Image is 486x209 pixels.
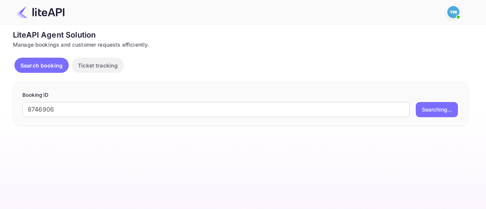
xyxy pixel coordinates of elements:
div: LiteAPI Agent Solution [13,29,469,41]
input: Enter Booking ID (e.g., 63782194) [22,102,410,117]
p: Search booking [21,61,63,69]
img: LiteAPI Logo [17,6,65,18]
p: Booking ID [22,91,459,99]
button: Searching... [416,102,458,117]
p: Ticket tracking [78,61,118,69]
img: youssef Ait moulid [447,6,459,18]
div: Manage bookings and customer requests efficiently. [13,41,469,49]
